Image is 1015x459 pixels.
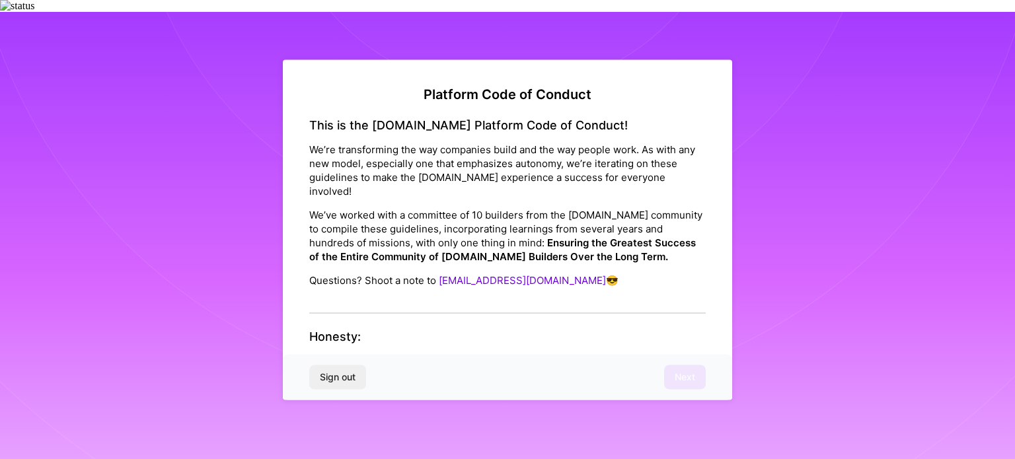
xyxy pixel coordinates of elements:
button: Sign out [309,365,366,389]
h2: Platform Code of Conduct [309,86,706,102]
strong: Ensuring the Greatest Success of the Entire Community of [DOMAIN_NAME] Builders Over the Long Term. [309,236,696,263]
a: [EMAIL_ADDRESS][DOMAIN_NAME] [439,274,606,287]
span: Sign out [320,371,356,384]
p: We’re transforming the way companies build and the way people work. As with any new model, especi... [309,143,706,198]
p: We’ve worked with a committee of 10 builders from the [DOMAIN_NAME] community to compile these gu... [309,208,706,264]
h4: Honesty: [309,330,706,344]
p: Questions? Shoot a note to 😎 [309,273,706,287]
h4: This is the [DOMAIN_NAME] Platform Code of Conduct! [309,118,706,132]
